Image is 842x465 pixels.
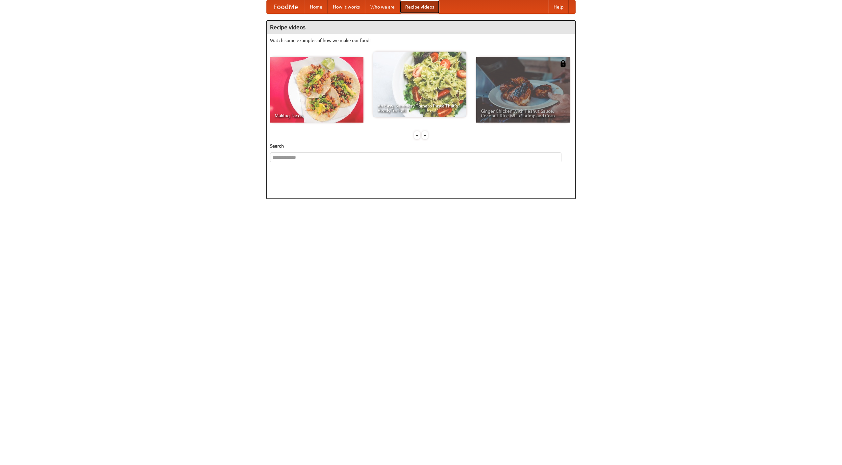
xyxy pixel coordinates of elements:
a: Help [548,0,569,13]
a: How it works [328,0,365,13]
a: An Easy, Summery Tomato Pasta That's Ready for Fall [373,52,466,117]
span: Making Tacos [275,113,359,118]
div: « [414,131,420,139]
h5: Search [270,143,572,149]
span: An Easy, Summery Tomato Pasta That's Ready for Fall [378,104,462,113]
a: Who we are [365,0,400,13]
a: FoodMe [267,0,305,13]
p: Watch some examples of how we make our food! [270,37,572,44]
div: » [422,131,428,139]
a: Making Tacos [270,57,363,123]
a: Home [305,0,328,13]
h4: Recipe videos [267,21,575,34]
a: Recipe videos [400,0,439,13]
img: 483408.png [560,60,566,67]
